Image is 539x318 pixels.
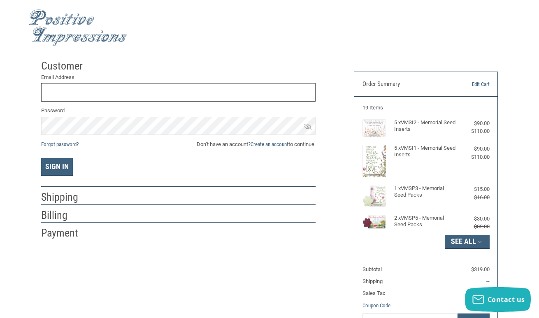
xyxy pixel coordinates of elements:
[41,158,73,176] button: Sign In
[41,190,89,204] h2: Shipping
[41,226,89,240] h2: Payment
[394,145,456,158] h4: 5 x VMSI1 - Memorial Seed Inserts
[465,287,531,312] button: Contact us
[197,140,316,149] span: Don’t have an account? to continue.
[41,141,79,147] a: Forgot password?
[458,193,489,202] div: $16.00
[362,278,383,284] span: Shipping
[362,266,382,272] span: Subtotal
[448,80,489,88] a: Edit Cart
[362,302,390,309] a: Coupon Code
[394,215,456,228] h4: 2 x VMSP5 - Memorial Seed Packs
[458,223,489,231] div: $32.00
[362,290,385,296] span: Sales Tax
[458,185,489,193] div: $15.00
[488,295,525,304] span: Contact us
[29,9,128,46] img: Positive Impressions
[394,119,456,133] h4: 5 x VMSI2 - Memorial Seed Inserts
[362,80,449,88] h3: Order Summary
[458,127,489,135] div: $110.00
[458,119,489,128] div: $90.00
[458,215,489,223] div: $30.00
[362,104,490,111] h3: 19 Items
[445,235,490,249] button: See All
[251,141,288,147] a: Create an account
[41,73,316,81] label: Email Address
[471,266,490,272] span: $319.00
[486,278,490,284] span: --
[41,209,89,222] h2: Billing
[394,185,456,199] h4: 1 x VMSP3 - Memorial Seed Packs
[41,107,316,115] label: Password
[458,145,489,153] div: $90.00
[41,59,89,73] h2: Customer
[458,153,489,161] div: $110.00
